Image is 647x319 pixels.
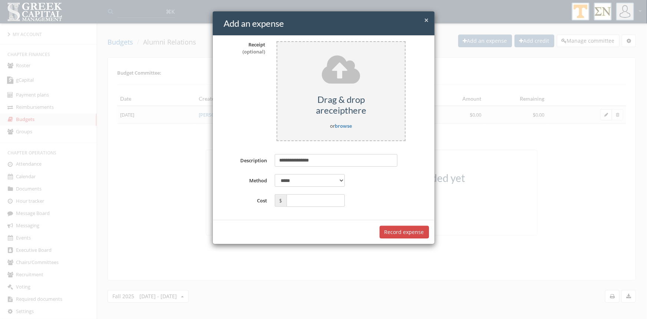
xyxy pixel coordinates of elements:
span: $ [275,194,287,207]
label: Method [218,174,271,187]
div: Receipt [224,41,265,55]
label: Description [218,154,271,167]
div: or [277,41,406,141]
h5: Drag & drop a receipt here [277,94,405,116]
button: Record expense [380,226,429,238]
label: Cost [218,194,271,207]
a: browse [335,123,352,129]
h4: Add an expense [224,17,429,30]
span: × [425,15,429,25]
span: (optional) [243,48,265,55]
